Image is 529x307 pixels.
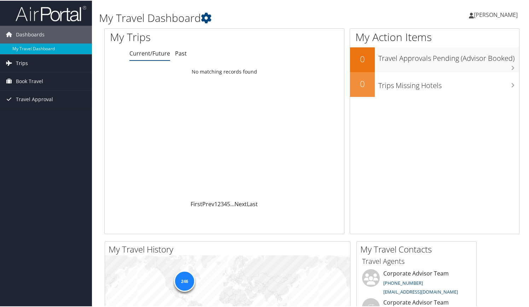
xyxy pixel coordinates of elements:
h2: 0 [350,52,375,64]
h1: My Trips [110,29,239,44]
h3: Travel Agents [362,256,471,266]
a: First [191,199,202,207]
h3: Trips Missing Hotels [378,76,519,90]
a: 0Trips Missing Hotels [350,71,519,96]
a: Past [175,49,187,57]
a: [EMAIL_ADDRESS][DOMAIN_NAME] [383,288,458,294]
h2: My Travel Contacts [360,243,476,255]
a: 1 [214,199,217,207]
li: Corporate Advisor Team [359,268,475,297]
h2: 0 [350,77,375,89]
a: [PERSON_NAME] [469,4,525,25]
span: Book Travel [16,72,43,89]
img: airportal-logo.png [16,5,86,21]
a: Current/Future [129,49,170,57]
h1: My Action Items [350,29,519,44]
span: Dashboards [16,25,45,43]
span: Trips [16,54,28,71]
a: [PHONE_NUMBER] [383,279,423,285]
span: Travel Approval [16,90,53,108]
h2: My Travel History [109,243,350,255]
a: 4 [224,199,227,207]
a: 2 [217,199,221,207]
h3: Travel Approvals Pending (Advisor Booked) [378,49,519,63]
a: Next [234,199,247,207]
a: Last [247,199,258,207]
a: Prev [202,199,214,207]
div: 246 [174,270,195,291]
a: 3 [221,199,224,207]
a: 5 [227,199,230,207]
td: No matching records found [105,65,344,77]
a: 0Travel Approvals Pending (Advisor Booked) [350,47,519,71]
span: … [230,199,234,207]
h1: My Travel Dashboard [99,10,383,25]
span: [PERSON_NAME] [474,10,518,18]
